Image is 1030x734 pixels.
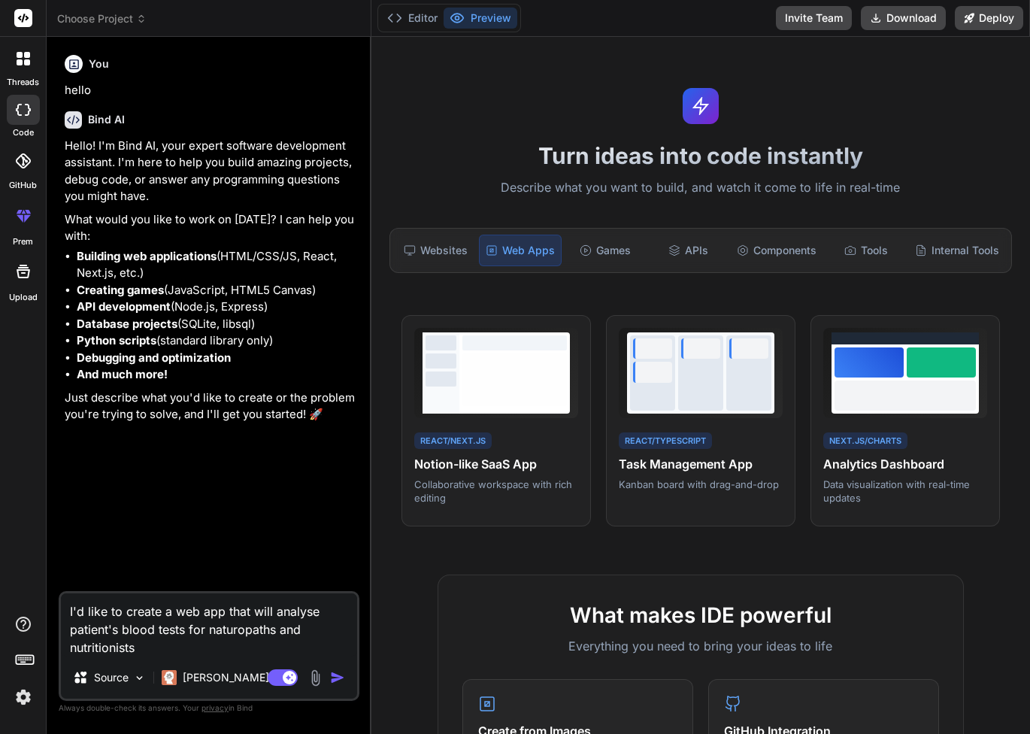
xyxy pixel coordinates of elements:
img: icon [330,670,345,685]
p: Collaborative workspace with rich editing [414,478,578,505]
span: privacy [201,703,229,712]
strong: Python scripts [77,333,156,347]
button: Download [861,6,946,30]
li: (JavaScript, HTML5 Canvas) [77,282,356,299]
span: Choose Project [57,11,147,26]
img: settings [11,684,36,710]
div: Internal Tools [909,235,1005,266]
button: Editor [381,8,444,29]
label: Upload [9,291,38,304]
p: Everything you need to bring your ideas to life [462,637,939,655]
p: Data visualization with real-time updates [823,478,987,505]
strong: Debugging and optimization [77,350,231,365]
div: Games [565,235,645,266]
p: Hello! I'm Bind AI, your expert software development assistant. I'm here to help you build amazin... [65,138,356,205]
p: [PERSON_NAME] 4 S.. [183,670,295,685]
button: Preview [444,8,517,29]
h6: Bind AI [88,112,125,127]
img: attachment [307,669,324,687]
div: Components [731,235,822,266]
button: Deploy [955,6,1023,30]
div: Next.js/Charts [823,432,907,450]
strong: API development [77,299,171,314]
h4: Analytics Dashboard [823,455,987,473]
label: prem [13,235,33,248]
strong: And much more! [77,367,168,381]
label: code [13,126,34,139]
li: (HTML/CSS/JS, React, Next.js, etc.) [77,248,356,282]
h2: What makes IDE powerful [462,599,939,631]
h4: Notion-like SaaS App [414,455,578,473]
label: GitHub [9,179,37,192]
li: (standard library only) [77,332,356,350]
strong: Building web applications [77,249,217,263]
div: Web Apps [479,235,562,266]
p: Just describe what you'd like to create or the problem you're trying to solve, and I'll get you s... [65,390,356,423]
textarea: I'd like to create a web app that will analyse patient's blood tests for naturopaths and nutritio... [61,593,357,657]
div: APIs [648,235,729,266]
h4: Task Management App [619,455,783,473]
p: Source [94,670,129,685]
p: Kanban board with drag-and-drop [619,478,783,491]
strong: Database projects [77,317,177,331]
button: Invite Team [776,6,852,30]
li: (SQLite, libsql) [77,316,356,333]
div: React/TypeScript [619,432,712,450]
div: Websites [396,235,477,266]
label: threads [7,76,39,89]
h6: You [89,56,109,71]
img: Pick Models [133,672,146,684]
div: Tools [826,235,906,266]
p: Describe what you want to build, and watch it come to life in real-time [380,178,1021,198]
li: (Node.js, Express) [77,299,356,316]
strong: Creating games [77,283,164,297]
p: What would you like to work on [DATE]? I can help you with: [65,211,356,245]
div: React/Next.js [414,432,492,450]
h1: Turn ideas into code instantly [380,142,1021,169]
img: Claude 4 Sonnet [162,670,177,685]
p: Always double-check its answers. Your in Bind [59,701,359,715]
p: hello [65,82,356,99]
